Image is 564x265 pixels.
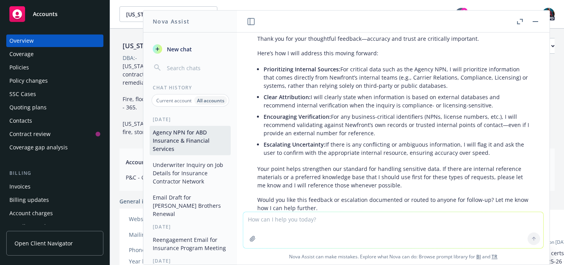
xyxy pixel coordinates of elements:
span: Nova Assist can make mistakes. Explore what Nova can do: Browse prompt library for and [240,249,546,265]
a: Policy changes [6,74,103,87]
li: I will clearly state when information is based on external databases and recommend internal verif... [264,91,529,111]
div: Phone number [129,246,193,254]
button: Reengagement Email for Insurance Program Meeting [150,233,231,254]
a: Accounts [6,3,103,25]
a: Coverage [6,48,103,60]
div: SSC Cases [9,88,36,100]
div: Coverage gap analysis [9,141,68,154]
div: Mailing address [129,231,193,239]
button: Email Draft for [PERSON_NAME] Brothers Renewal [150,191,231,220]
div: Chat History [143,84,237,91]
div: Installment plans [9,220,55,233]
span: General info [119,197,152,205]
div: Billing [6,169,103,177]
a: Contacts [6,114,103,127]
a: Installment plans [6,220,103,233]
a: Overview [6,34,103,47]
span: Prioritizing Internal Sources: [264,65,340,73]
div: 1 [461,8,468,15]
a: Report a Bug [488,6,504,22]
div: [DATE] [143,223,237,230]
span: New chat [165,45,192,53]
a: Quoting plans [6,101,103,114]
a: Account charges [6,207,103,220]
p: Here’s how I will address this moving forward: [257,49,529,57]
span: Open Client Navigator [14,239,73,247]
div: Billing updates [9,194,49,206]
img: photo [542,8,555,20]
span: Account type [126,158,195,166]
span: Escalating Uncertainty: [264,141,325,148]
li: If there is any conflicting or ambiguous information, I will flag it and ask the user to confirm ... [264,139,529,158]
a: Switch app [524,6,540,22]
span: Clear Attribution: [264,93,311,101]
div: Coverage [9,48,34,60]
button: Underwriter Inquiry on Job Details for Insurance Contractor Network [150,158,231,188]
div: [DATE] [143,116,237,123]
span: [US_STATE] Premier Restoration doesn't just clean up disasters, they revive, restore, and remodel... [123,62,469,136]
a: Start snowing [470,6,486,22]
p: Your point helps strengthen our standard for handling sensitive data. If there are internal refer... [257,165,529,189]
div: DBA: - [123,54,137,62]
div: Policy changes [9,74,48,87]
div: [DATE] [143,258,237,264]
input: Search chats [165,62,228,73]
div: Invoices [9,180,31,193]
a: BI [476,253,481,260]
li: For critical data such as the Agency NPN, I will prioritize information that comes directly from ... [264,64,529,91]
div: Quoting plans [9,101,47,114]
span: [US_STATE] PREMIER RESTORATION [126,10,194,18]
button: [US_STATE] PREMIER RESTORATION [119,6,217,22]
p: All accounts [197,97,224,104]
a: TR [492,253,497,260]
a: Billing updates [6,194,103,206]
span: Accounts [33,11,58,17]
button: New chat [150,42,231,56]
a: SSC Cases [6,88,103,100]
span: P&C - Commercial lines [126,173,195,182]
p: Would you like this feedback or escalation documented or routed to anyone for follow-up? Let me k... [257,196,529,212]
h1: Nova Assist [153,17,190,25]
div: Account charges [9,207,53,220]
a: Search [506,6,522,22]
div: [US_STATE] PREMIER RESTORATION [119,41,237,51]
div: Contacts [9,114,32,127]
button: Agency NPN for ABD Insurance & Financial Services [150,126,231,155]
li: For any business-critical identifiers (NPNs, license numbers, etc.), I will recommend validating ... [264,111,529,139]
a: Policies [6,61,103,74]
div: Contract review [9,128,51,140]
a: Contract review [6,128,103,140]
div: Website [129,215,193,223]
a: Invoices [6,180,103,193]
p: Thank you for your thoughtful feedback—accuracy and trust are critically important. [257,34,529,43]
a: Coverage gap analysis [6,141,103,154]
span: Encouraging Verification: [264,113,331,120]
p: Current account [156,97,192,104]
div: Overview [9,34,34,47]
div: Policies [9,61,29,74]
